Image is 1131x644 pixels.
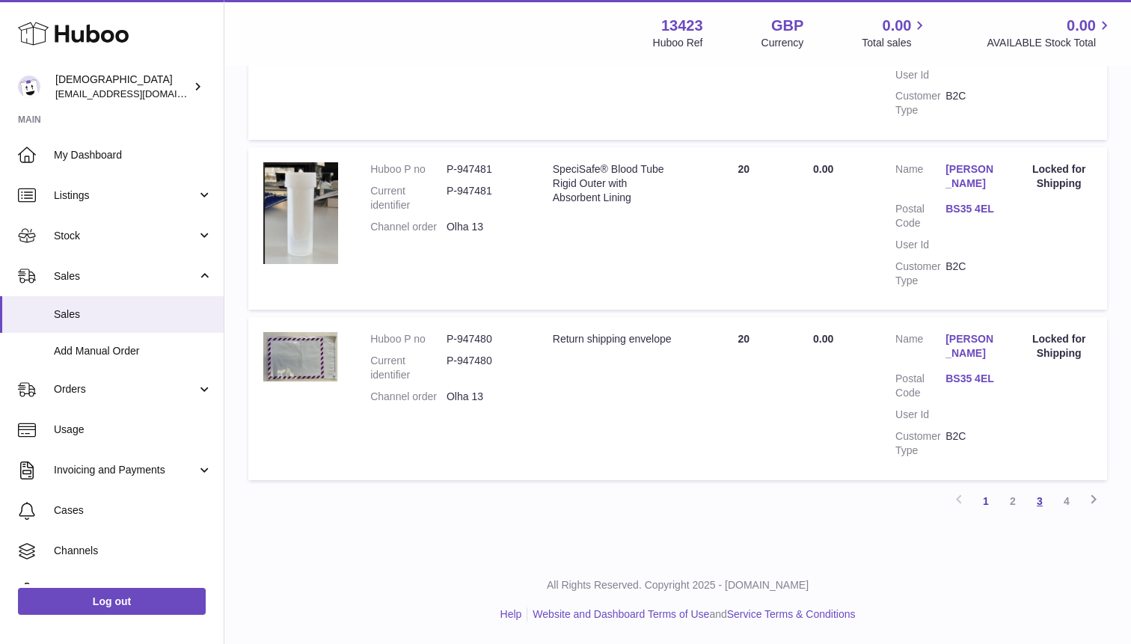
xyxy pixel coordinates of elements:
strong: GBP [771,16,803,36]
span: [EMAIL_ADDRESS][DOMAIN_NAME] [55,88,220,99]
li: and [527,607,855,622]
img: 1707603414.png [263,332,338,381]
span: 0.00 [813,163,833,175]
td: 20 [689,147,798,310]
dt: Current identifier [370,184,447,212]
a: 3 [1026,488,1053,515]
div: Locked for Shipping [1026,332,1092,361]
a: [PERSON_NAME] [945,332,996,361]
dt: Current identifier [370,354,447,382]
dd: B2C [945,89,996,117]
dd: Olha 13 [447,220,523,234]
dd: P-947481 [447,184,523,212]
dt: User Id [895,408,945,422]
span: Channels [54,544,212,558]
a: Service Terms & Conditions [727,608,856,620]
a: 2 [999,488,1026,515]
dt: Customer Type [895,260,945,288]
div: Huboo Ref [653,36,703,50]
a: BS35 4EL [945,202,996,216]
a: 0.00 AVAILABLE Stock Total [987,16,1113,50]
a: 1 [972,488,999,515]
dt: Channel order [370,390,447,404]
img: olgazyuz@outlook.com [18,76,40,98]
dt: Postal Code [895,202,945,230]
span: Stock [54,229,197,243]
dt: Channel order [370,220,447,234]
span: 0.00 [1067,16,1096,36]
a: 0.00 Total sales [862,16,928,50]
dd: P-947480 [447,354,523,382]
span: Invoicing and Payments [54,463,197,477]
dt: Customer Type [895,89,945,117]
dd: P-947481 [447,162,523,177]
span: Listings [54,188,197,203]
dd: B2C [945,260,996,288]
dt: Huboo P no [370,162,447,177]
span: Add Manual Order [54,344,212,358]
dd: P-947480 [447,332,523,346]
p: All Rights Reserved. Copyright 2025 - [DOMAIN_NAME] [236,578,1119,592]
span: Usage [54,423,212,437]
div: Return shipping envelope [553,332,675,346]
td: 20 [689,317,798,479]
a: [PERSON_NAME] [945,162,996,191]
dt: User Id [895,238,945,252]
a: Help [500,608,522,620]
dt: User Id [895,68,945,82]
dt: Postal Code [895,372,945,400]
dt: Name [895,332,945,364]
a: Website and Dashboard Terms of Use [533,608,709,620]
span: 0.00 [883,16,912,36]
span: AVAILABLE Stock Total [987,36,1113,50]
div: Locked for Shipping [1026,162,1092,191]
div: [DEMOGRAPHIC_DATA] [55,73,190,101]
dd: B2C [945,429,996,458]
a: 4 [1053,488,1080,515]
strong: 13423 [661,16,703,36]
dt: Huboo P no [370,332,447,346]
span: Cases [54,503,212,518]
span: My Dashboard [54,148,212,162]
img: 1707603604.png [263,162,338,263]
a: Log out [18,588,206,615]
span: Total sales [862,36,928,50]
span: Sales [54,307,212,322]
dd: Olha 13 [447,390,523,404]
dt: Customer Type [895,429,945,458]
dt: Name [895,162,945,194]
a: BS35 4EL [945,372,996,386]
span: 0.00 [813,333,833,345]
span: Orders [54,382,197,396]
span: Sales [54,269,197,283]
div: SpeciSafe® Blood Tube Rigid Outer with Absorbent Lining [553,162,675,205]
div: Currency [761,36,804,50]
